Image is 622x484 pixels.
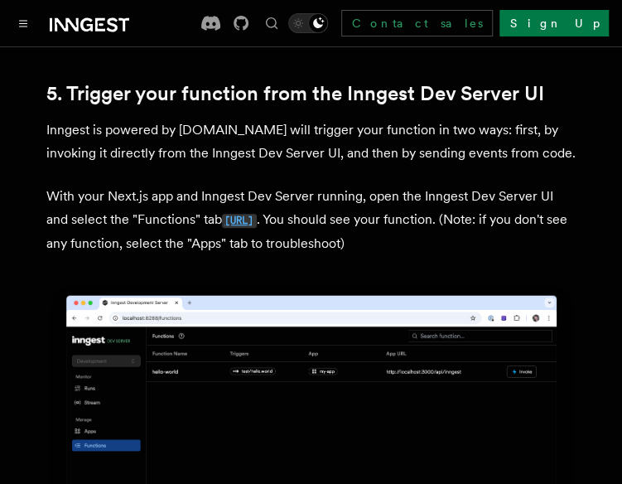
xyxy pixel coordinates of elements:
[46,119,576,165] p: Inngest is powered by [DOMAIN_NAME] will trigger your function in two ways: first, by invoking it...
[46,185,576,255] p: With your Next.js app and Inngest Dev Server running, open the Inngest Dev Server UI and select t...
[222,211,257,227] a: [URL]
[46,82,544,105] a: 5. Trigger your function from the Inngest Dev Server UI
[13,13,33,33] button: Toggle navigation
[262,13,282,33] button: Find something...
[341,10,493,36] a: Contact sales
[222,214,257,228] code: [URL]
[288,13,328,33] button: Toggle dark mode
[499,10,609,36] a: Sign Up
